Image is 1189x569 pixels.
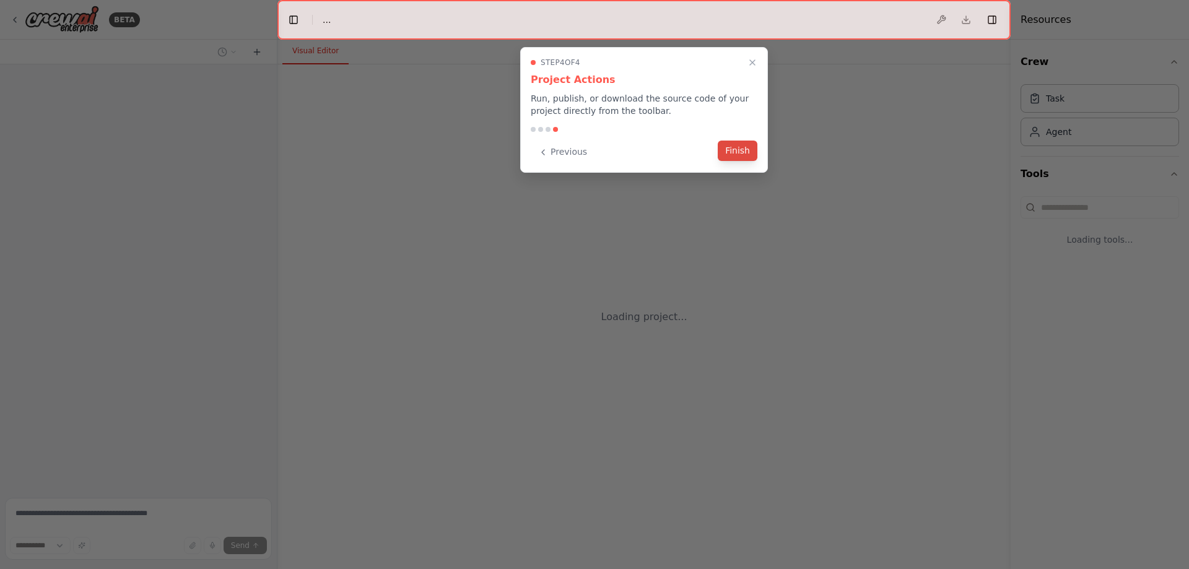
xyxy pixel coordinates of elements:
button: Finish [718,141,757,161]
button: Hide left sidebar [285,11,302,28]
button: Previous [531,142,594,162]
h3: Project Actions [531,72,757,87]
button: Close walkthrough [745,55,760,70]
p: Run, publish, or download the source code of your project directly from the toolbar. [531,92,757,117]
span: Step 4 of 4 [541,58,580,67]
